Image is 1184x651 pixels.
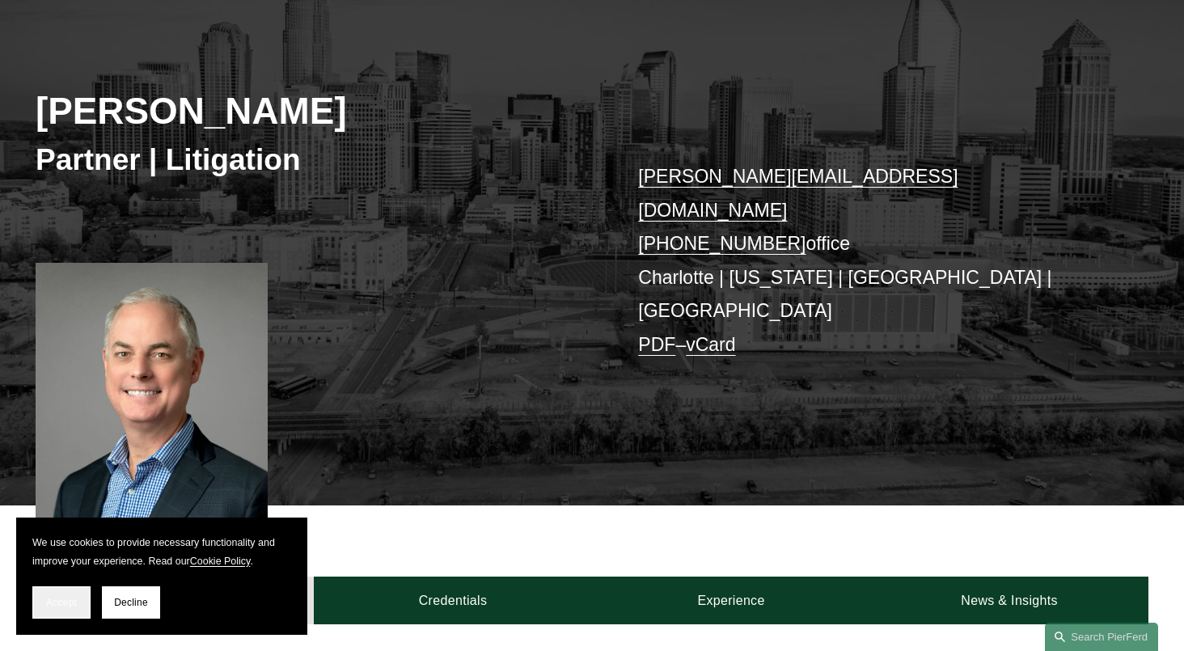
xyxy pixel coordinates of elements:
[592,577,870,624] a: Experience
[114,597,148,608] span: Decline
[32,534,291,570] p: We use cookies to provide necessary functionality and improve your experience. Read our .
[870,577,1148,624] a: News & Insights
[36,142,592,179] h3: Partner | Litigation
[638,166,958,220] a: [PERSON_NAME][EMAIL_ADDRESS][DOMAIN_NAME]
[36,89,592,134] h2: [PERSON_NAME]
[638,334,675,355] a: PDF
[32,586,91,619] button: Accept
[686,334,735,355] a: vCard
[46,597,77,608] span: Accept
[1045,623,1158,651] a: Search this site
[314,577,592,624] a: Credentials
[638,160,1102,361] p: office Charlotte | [US_STATE] | [GEOGRAPHIC_DATA] | [GEOGRAPHIC_DATA] –
[16,518,307,635] section: Cookie banner
[190,556,251,567] a: Cookie Policy
[102,586,160,619] button: Decline
[638,233,806,254] a: [PHONE_NUMBER]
